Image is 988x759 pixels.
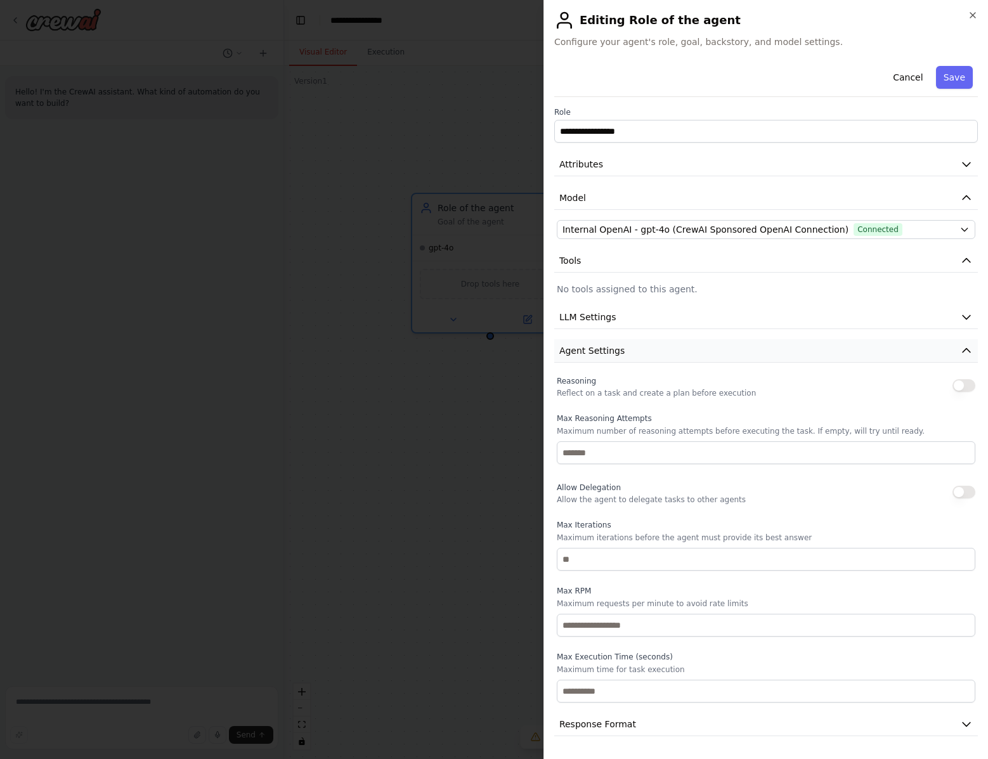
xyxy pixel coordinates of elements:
[557,652,975,662] label: Max Execution Time (seconds)
[554,153,978,176] button: Attributes
[854,223,902,236] span: Connected
[554,107,978,117] label: Role
[557,483,621,492] span: Allow Delegation
[554,36,978,48] span: Configure your agent's role, goal, backstory, and model settings.
[557,495,746,505] p: Allow the agent to delegate tasks to other agents
[559,718,636,730] span: Response Format
[554,10,978,30] h2: Editing Role of the agent
[557,665,975,675] p: Maximum time for task execution
[559,191,586,204] span: Model
[885,66,930,89] button: Cancel
[557,426,975,436] p: Maximum number of reasoning attempts before executing the task. If empty, will try until ready.
[557,586,975,596] label: Max RPM
[554,306,978,329] button: LLM Settings
[559,254,582,267] span: Tools
[554,249,978,273] button: Tools
[554,186,978,210] button: Model
[559,311,616,323] span: LLM Settings
[554,339,978,363] button: Agent Settings
[557,533,975,543] p: Maximum iterations before the agent must provide its best answer
[559,344,625,357] span: Agent Settings
[557,283,975,295] p: No tools assigned to this agent.
[559,158,603,171] span: Attributes
[557,520,975,530] label: Max Iterations
[562,223,848,236] span: Internal OpenAI - gpt-4o (CrewAI Sponsored OpenAI Connection)
[554,713,978,736] button: Response Format
[557,599,975,609] p: Maximum requests per minute to avoid rate limits
[557,413,975,424] label: Max Reasoning Attempts
[936,66,973,89] button: Save
[557,388,756,398] p: Reflect on a task and create a plan before execution
[557,377,596,386] span: Reasoning
[557,220,975,239] button: Internal OpenAI - gpt-4o (CrewAI Sponsored OpenAI Connection)Connected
